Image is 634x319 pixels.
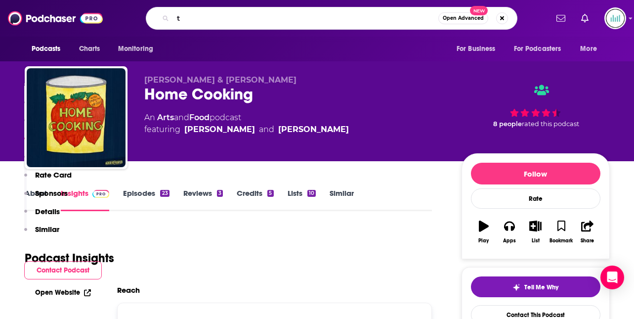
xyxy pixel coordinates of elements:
[574,214,600,250] button: Share
[438,12,488,24] button: Open AdvancedNew
[524,283,558,291] span: Tell Me Why
[549,214,574,250] button: Bookmark
[507,40,576,58] button: open menu
[581,238,594,244] div: Share
[24,225,59,243] button: Similar
[8,9,103,28] img: Podchaser - Follow, Share and Rate Podcasts
[307,190,316,197] div: 10
[580,42,597,56] span: More
[288,188,316,211] a: Lists10
[471,163,600,184] button: Follow
[267,190,273,197] div: 5
[514,42,561,56] span: For Podcasters
[217,190,223,197] div: 3
[123,188,169,211] a: Episodes23
[330,188,354,211] a: Similar
[144,112,349,136] div: An podcast
[604,7,626,29] button: Show profile menu
[471,276,600,297] button: tell me why sparkleTell Me Why
[522,120,579,128] span: rated this podcast
[503,238,516,244] div: Apps
[549,238,573,244] div: Bookmark
[184,124,255,136] div: [PERSON_NAME]
[183,188,223,211] a: Reviews3
[146,7,517,30] div: Search podcasts, credits, & more...
[471,188,600,209] div: Rate
[573,40,609,58] button: open menu
[144,75,296,85] span: [PERSON_NAME] & [PERSON_NAME]
[35,207,60,216] p: Details
[189,113,210,122] a: Food
[118,42,153,56] span: Monitoring
[577,10,592,27] a: Show notifications dropdown
[24,207,60,225] button: Details
[173,10,438,26] input: Search podcasts, credits, & more...
[157,113,174,122] a: Arts
[600,266,624,289] div: Open Intercom Messenger
[111,40,166,58] button: open menu
[493,120,522,128] span: 8 people
[24,188,68,207] button: Sponsors
[604,7,626,29] img: User Profile
[604,7,626,29] span: Logged in as podglomerate
[174,113,189,122] span: and
[117,285,140,295] h2: Reach
[532,238,540,244] div: List
[457,42,496,56] span: For Business
[35,188,68,198] p: Sponsors
[73,40,106,58] a: Charts
[32,42,61,56] span: Podcasts
[24,261,102,279] button: Contact Podcast
[450,40,508,58] button: open menu
[25,40,74,58] button: open menu
[470,6,488,15] span: New
[443,16,484,21] span: Open Advanced
[512,283,520,291] img: tell me why sparkle
[79,42,100,56] span: Charts
[35,225,59,234] p: Similar
[259,124,274,136] span: and
[471,214,497,250] button: Play
[552,10,569,27] a: Show notifications dropdown
[462,75,610,137] div: 8 peoplerated this podcast
[278,124,349,136] div: [PERSON_NAME]
[27,68,126,167] img: Home Cooking
[478,238,489,244] div: Play
[144,124,349,136] span: featuring
[497,214,522,250] button: Apps
[522,214,548,250] button: List
[237,188,273,211] a: Credits5
[160,190,169,197] div: 23
[35,288,91,297] a: Open Website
